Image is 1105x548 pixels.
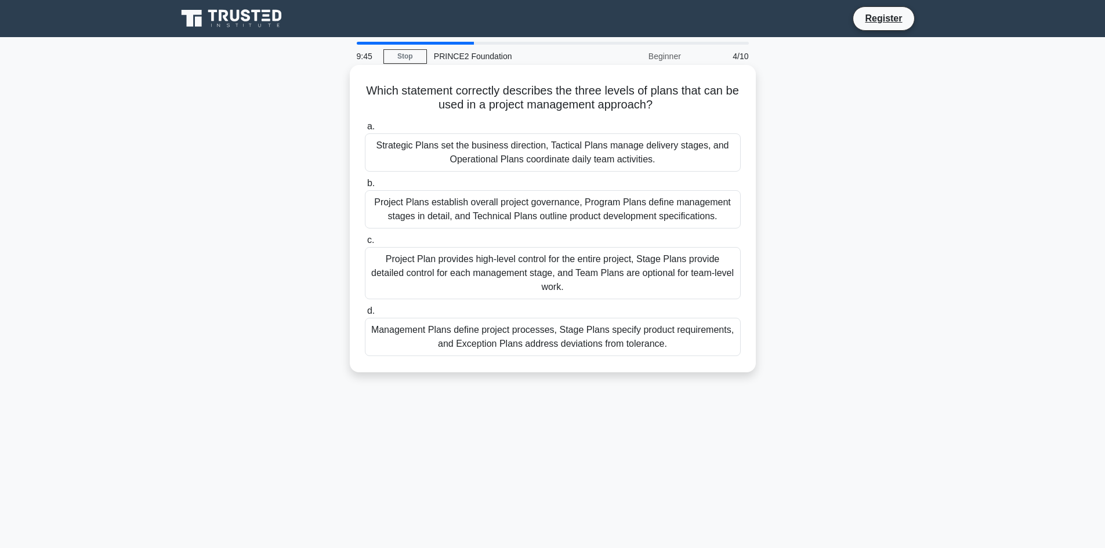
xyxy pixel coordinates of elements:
span: a. [367,121,375,131]
div: Project Plans establish overall project governance, Program Plans define management stages in det... [365,190,741,228]
a: Stop [383,49,427,64]
span: c. [367,235,374,245]
span: b. [367,178,375,188]
div: PRINCE2 Foundation [427,45,586,68]
div: Management Plans define project processes, Stage Plans specify product requirements, and Exceptio... [365,318,741,356]
div: 4/10 [688,45,756,68]
div: Beginner [586,45,688,68]
div: 9:45 [350,45,383,68]
h5: Which statement correctly describes the three levels of plans that can be used in a project manag... [364,84,742,112]
div: Project Plan provides high-level control for the entire project, Stage Plans provide detailed con... [365,247,741,299]
a: Register [858,11,909,26]
span: d. [367,306,375,315]
div: Strategic Plans set the business direction, Tactical Plans manage delivery stages, and Operationa... [365,133,741,172]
